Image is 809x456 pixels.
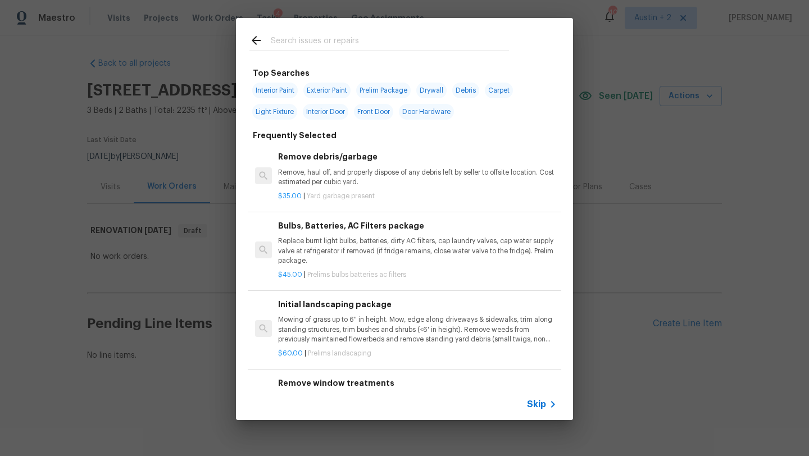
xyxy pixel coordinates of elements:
[278,377,557,389] h6: Remove window treatments
[278,236,557,265] p: Replace burnt light bulbs, batteries, dirty AC filters, cap laundry valves, cap water supply valv...
[527,399,546,410] span: Skip
[416,83,447,98] span: Drywall
[356,83,411,98] span: Prelim Package
[278,193,302,199] span: $35.00
[278,151,557,163] h6: Remove debris/garbage
[452,83,479,98] span: Debris
[307,193,375,199] span: Yard garbage present
[252,104,297,120] span: Light Fixture
[278,270,557,280] p: |
[307,271,406,278] span: Prelims bulbs batteries ac filters
[303,104,348,120] span: Interior Door
[354,104,393,120] span: Front Door
[399,104,454,120] span: Door Hardware
[278,350,303,357] span: $60.00
[252,83,298,98] span: Interior Paint
[253,67,310,79] h6: Top Searches
[271,34,509,51] input: Search issues or repairs
[253,129,337,142] h6: Frequently Selected
[278,191,557,201] p: |
[278,168,557,187] p: Remove, haul off, and properly dispose of any debris left by seller to offsite location. Cost est...
[485,83,513,98] span: Carpet
[278,271,302,278] span: $45.00
[278,298,557,311] h6: Initial landscaping package
[278,349,557,358] p: |
[278,220,557,232] h6: Bulbs, Batteries, AC Filters package
[303,83,351,98] span: Exterior Paint
[308,350,371,357] span: Prelims landscaping
[278,315,557,344] p: Mowing of grass up to 6" in height. Mow, edge along driveways & sidewalks, trim along standing st...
